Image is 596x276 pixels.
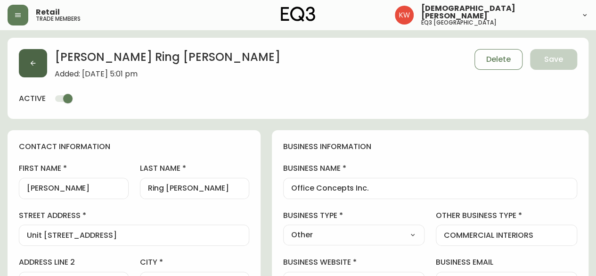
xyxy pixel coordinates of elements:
[283,257,425,268] label: business website
[395,6,414,25] img: f33162b67396b0982c40ce2a87247151
[436,210,577,221] label: other business type
[140,257,250,268] label: city
[436,257,577,268] label: business email
[55,70,280,78] span: Added: [DATE] 5:01 pm
[36,16,81,22] h5: trade members
[19,163,129,174] label: first name
[19,210,249,221] label: street address
[421,20,497,25] h5: eq3 [GEOGRAPHIC_DATA]
[283,142,577,152] h4: business information
[421,5,573,20] span: [DEMOGRAPHIC_DATA][PERSON_NAME]
[19,93,46,104] h4: active
[19,257,129,268] label: address line 2
[281,7,316,22] img: logo
[55,49,280,70] h2: [PERSON_NAME] Ring [PERSON_NAME]
[486,54,511,65] span: Delete
[36,8,60,16] span: Retail
[19,142,249,152] h4: contact information
[283,210,425,221] label: business type
[474,49,523,70] button: Delete
[140,163,250,174] label: last name
[283,163,577,174] label: business name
